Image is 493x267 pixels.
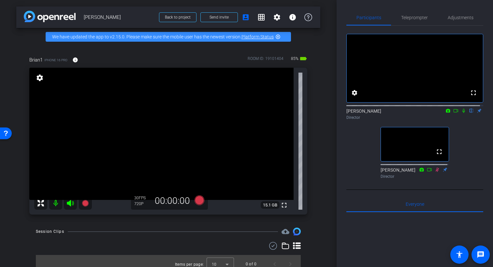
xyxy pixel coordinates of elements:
mat-icon: accessibility [456,251,463,259]
div: 00:00:00 [151,195,194,206]
span: FPS [139,196,146,200]
span: Participants [356,15,381,20]
span: 85% [290,53,299,64]
span: Adjustments [448,15,473,20]
div: ROOM ID: 19101404 [248,56,283,65]
div: 30 [134,195,151,201]
div: 720P [134,201,151,206]
mat-icon: account_box [242,13,250,21]
mat-icon: grid_on [257,13,265,21]
img: Session clips [293,228,301,235]
span: Teleprompter [401,15,428,20]
mat-icon: info [289,13,297,21]
span: Destinations for your clips [282,228,289,235]
mat-icon: settings [35,74,44,82]
span: Back to project [165,15,191,20]
mat-icon: cloud_upload [282,228,289,235]
mat-icon: message [477,251,485,259]
mat-icon: settings [351,89,358,97]
a: Platform Status [241,34,274,39]
div: Director [381,174,449,179]
div: [PERSON_NAME] [346,108,483,120]
span: [PERSON_NAME] [84,11,155,24]
mat-icon: fullscreen [280,201,288,209]
span: Everyone [406,202,424,206]
div: We have updated the app to v2.15.0. Please make sure the mobile user has the newest version. [46,32,291,42]
span: Send invite [210,15,229,20]
mat-icon: info [72,57,78,63]
span: 15.1 GB [261,201,280,209]
div: [PERSON_NAME] [381,167,449,179]
span: iPhone 16 Pro [44,58,67,63]
mat-icon: fullscreen [470,89,477,97]
mat-icon: fullscreen [435,148,443,156]
mat-icon: highlight_off [275,34,281,39]
button: Send invite [200,12,238,22]
mat-icon: flip [468,107,475,113]
div: Session Clips [36,228,64,235]
img: app-logo [24,11,76,22]
mat-icon: settings [273,13,281,21]
mat-icon: battery_std [299,55,307,63]
div: Director [346,115,483,120]
span: Brian1 [29,56,43,63]
button: Back to project [159,12,196,22]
